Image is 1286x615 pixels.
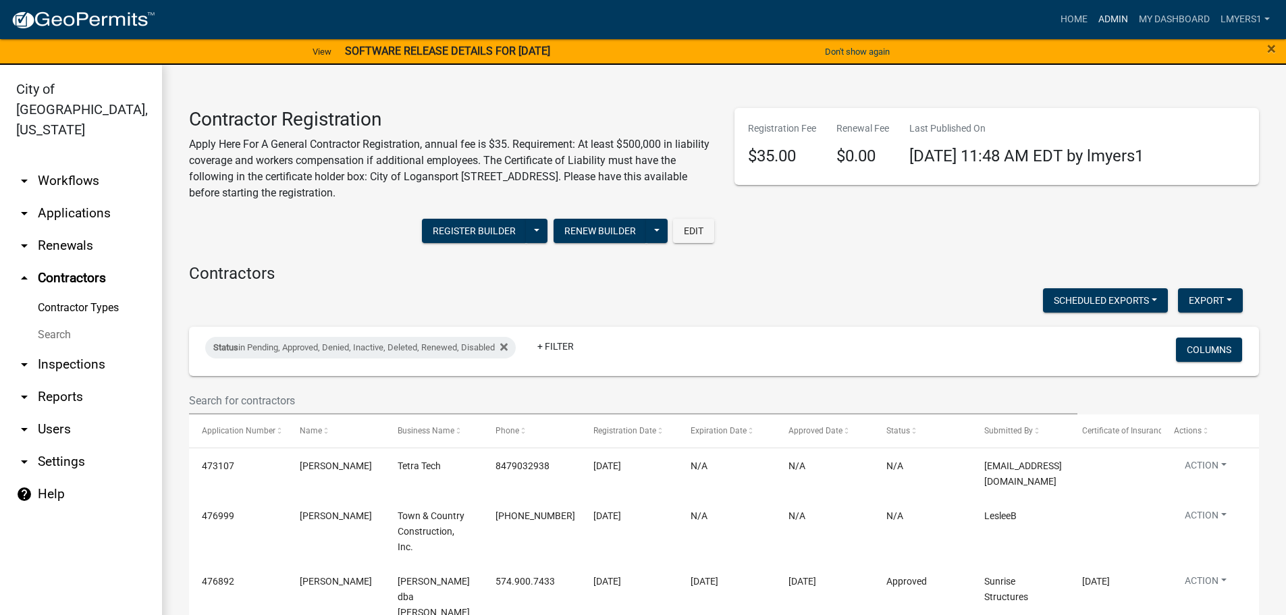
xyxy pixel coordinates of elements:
datatable-header-cell: Business Name [385,415,483,447]
span: Leslee Urbano [300,510,372,521]
span: 473107 [202,460,234,471]
a: + Filter [527,334,585,358]
span: Phone [495,426,519,435]
a: Admin [1093,7,1133,32]
i: arrow_drop_down [16,454,32,470]
p: Apply Here For A General Contractor Registration, annual fee is $35. Requirement: At least $500,0... [189,136,714,201]
button: Edit [673,219,714,243]
datatable-header-cell: Submitted By [971,415,1069,447]
input: Search for contractors [189,387,1077,415]
button: Renew Builder [554,219,647,243]
span: Approved Date [788,426,842,435]
span: Registration Date [593,426,656,435]
h4: $0.00 [836,146,889,166]
button: Action [1174,458,1237,478]
span: 574.900.7433 [495,576,555,587]
button: Export [1178,288,1243,313]
span: Town & Country Construction, Inc. [398,510,464,552]
datatable-header-cell: Actions [1161,415,1259,447]
button: Don't show again [820,41,895,63]
i: help [16,486,32,502]
span: 09/11/2025 [788,576,816,587]
button: Action [1174,574,1237,593]
span: becca.smrz@tetratech.com [984,460,1062,487]
span: Application Number [202,426,275,435]
span: Actions [1174,426,1202,435]
span: 01/26/2026 [1082,576,1110,587]
datatable-header-cell: Application Number [189,415,287,447]
strong: SOFTWARE RELEASE DETAILS FOR [DATE] [345,45,550,57]
datatable-header-cell: Name [287,415,385,447]
span: Sunrise Structures [984,576,1028,602]
datatable-header-cell: Phone [483,415,581,447]
span: 8479032938 [495,460,550,471]
a: Home [1055,7,1093,32]
span: 09/11/2025 [593,510,621,521]
i: arrow_drop_down [16,356,32,373]
span: N/A [691,510,707,521]
span: 09/12/2025 [593,460,621,471]
button: Register Builder [422,219,527,243]
i: arrow_drop_down [16,173,32,189]
a: lmyers1 [1215,7,1275,32]
h4: Contractors [189,264,1259,284]
h4: $35.00 [748,146,816,166]
div: in Pending, Approved, Denied, Inactive, Deleted, Renewed, Disabled [205,337,516,358]
span: × [1267,39,1276,58]
h3: Contractor Registration [189,108,714,131]
span: 476999 [202,510,234,521]
span: N/A [886,460,903,471]
span: 01/26/2026 [691,576,718,587]
span: 09/11/2025 [593,576,621,587]
span: Name [300,426,322,435]
span: Expiration Date [691,426,747,435]
p: Renewal Fee [836,122,889,136]
datatable-header-cell: Approved Date [776,415,874,447]
button: Columns [1176,338,1242,362]
datatable-header-cell: Registration Date [580,415,678,447]
span: Approved [886,576,927,587]
span: N/A [886,510,903,521]
span: [DATE] 11:48 AM EDT by lmyers1 [909,146,1144,165]
i: arrow_drop_down [16,389,32,405]
span: LesleeB [984,510,1017,521]
i: arrow_drop_down [16,238,32,254]
span: N/A [788,510,805,521]
span: Business Name [398,426,454,435]
a: View [307,41,337,63]
i: arrow_drop_down [16,421,32,437]
span: Status [886,426,910,435]
span: 476892 [202,576,234,587]
p: Last Published On [909,122,1144,136]
i: arrow_drop_up [16,270,32,286]
span: Monroe Martin [300,576,372,587]
p: Registration Fee [748,122,816,136]
button: Action [1174,508,1237,528]
datatable-header-cell: Certificate of Insurance Expiration [1069,415,1161,447]
span: Status [213,342,238,352]
datatable-header-cell: Expiration Date [678,415,776,447]
span: Tetra Tech [398,460,441,471]
span: Certificate of Insurance Expiration [1082,426,1206,435]
span: N/A [691,460,707,471]
span: N/A [788,460,805,471]
button: Close [1267,41,1276,57]
i: arrow_drop_down [16,205,32,221]
a: My Dashboard [1133,7,1215,32]
datatable-header-cell: Status [874,415,971,447]
span: 219-987-5450 [495,510,575,521]
span: Submitted By [984,426,1033,435]
button: Scheduled Exports [1043,288,1168,313]
span: Rebecca Smrz [300,460,372,471]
